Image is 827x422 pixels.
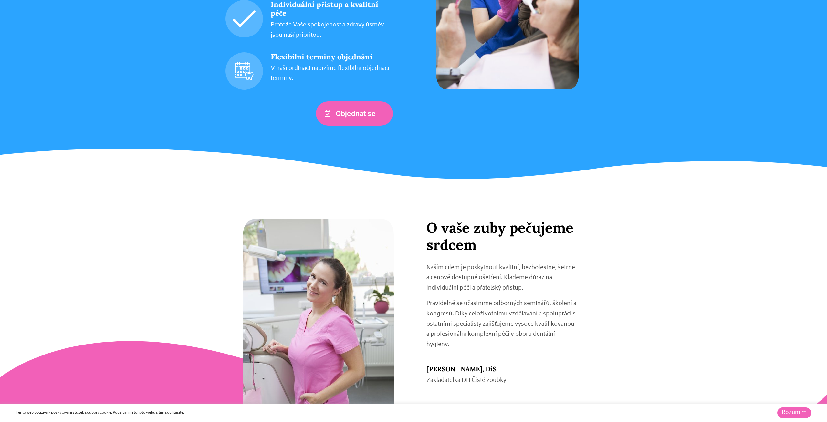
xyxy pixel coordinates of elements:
[271,52,372,61] span: Flexibilní termíny objednání
[426,219,578,253] h2: O vaše zuby pečujeme srdcem
[426,376,578,386] p: Zakladatelka DH Čisté zoubky
[777,407,811,418] a: Rozumím
[336,110,384,117] span: Objednat se →
[316,101,393,126] a: Objednat se →
[16,410,572,416] div: Tento web používá k poskytování služeb soubory cookie. Používáním tohoto webu s tím souhlasíte.
[426,365,578,373] h5: [PERSON_NAME], DiS
[426,263,575,293] span: Naším cílem je poskytnout kvalitní, bezbolestné, šetrné a cenově dostupné ošetření. Klademe důraz...
[271,20,393,41] p: Protože Vaše spokojenost a zdravý úsměv jsou naší prioritou.
[271,64,393,84] p: V naší ordinaci nabízíme flexibilní objednací termíny.
[426,299,430,309] span: P
[426,299,576,349] span: ravidelně se účastníme odborných seminářů, školení a kongresů. Díky celoživotnímu vzdělávání a sp...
